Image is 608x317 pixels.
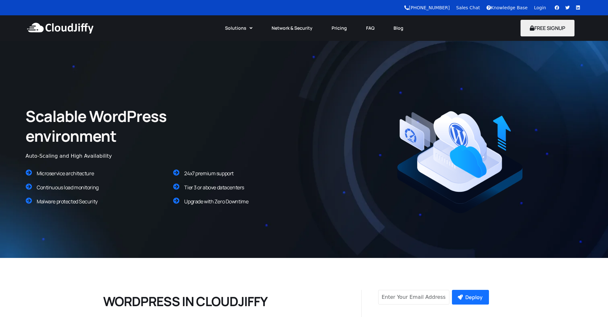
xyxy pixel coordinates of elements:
a: Knowledge Base [486,5,528,10]
a: Network & Security [262,21,322,35]
h2: Scalable WordPress environment [26,106,211,146]
h2: WORDPRESS IN CLOUDJIFFY [103,293,339,310]
img: Managed-Wp.png [396,110,524,214]
a: FAQ [357,21,384,35]
span: 24x7 premium support [184,170,233,177]
button: Deploy [452,290,489,305]
iframe: chat widget [581,291,602,311]
a: [PHONE_NUMBER] [404,5,450,10]
a: Solutions [215,21,262,35]
span: Malware protected Security [37,198,98,205]
span: Upgrade with Zero Downtime [184,198,248,205]
a: FREE SIGNUP [521,25,574,32]
a: Blog [384,21,413,35]
input: Enter Your Email Address [378,290,450,305]
button: FREE SIGNUP [521,20,574,36]
a: Sales Chat [456,5,480,10]
a: Login [534,5,546,10]
span: Microservice architecture [37,170,94,177]
span: Continuous load monitoring [37,184,99,191]
div: Auto-Scaling and High Availability [26,152,249,160]
a: Pricing [322,21,357,35]
span: Tier 3 or above datacenters [184,184,244,191]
